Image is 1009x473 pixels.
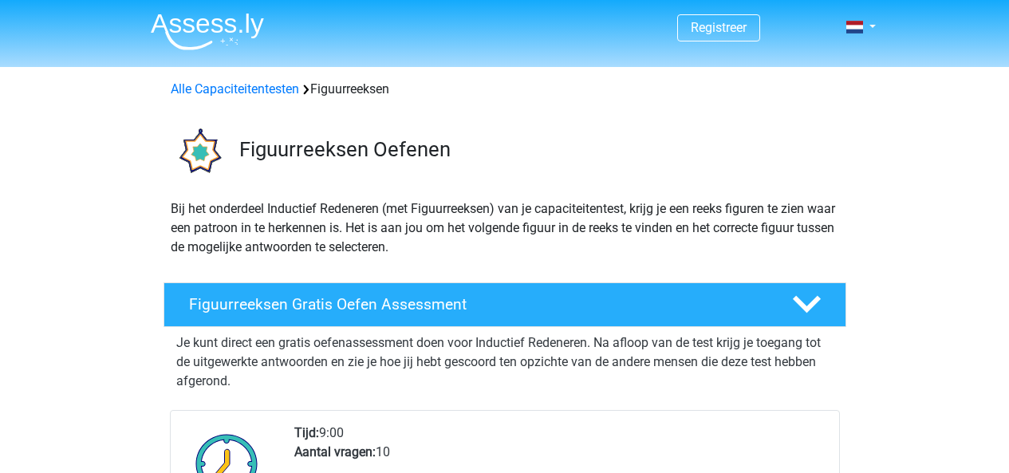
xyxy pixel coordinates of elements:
[164,80,845,99] div: Figuurreeksen
[164,118,232,186] img: figuurreeksen
[151,13,264,50] img: Assessly
[189,295,767,313] h4: Figuurreeksen Gratis Oefen Assessment
[171,199,839,257] p: Bij het onderdeel Inductief Redeneren (met Figuurreeksen) van je capaciteitentest, krijg je een r...
[239,137,834,162] h3: Figuurreeksen Oefenen
[171,81,299,97] a: Alle Capaciteitentesten
[294,425,319,440] b: Tijd:
[157,282,853,327] a: Figuurreeksen Gratis Oefen Assessment
[294,444,376,459] b: Aantal vragen:
[691,20,747,35] a: Registreer
[176,333,834,391] p: Je kunt direct een gratis oefenassessment doen voor Inductief Redeneren. Na afloop van de test kr...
